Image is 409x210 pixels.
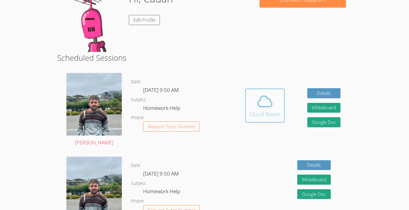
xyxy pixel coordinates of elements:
[307,103,341,113] button: Whiteboard
[57,52,352,63] h2: Scheduled Sessions
[307,117,341,127] a: Google Doc
[131,180,146,187] dt: Subject
[143,121,200,132] button: Request Tutor Number
[148,124,196,129] span: Request Tutor Number
[66,73,122,136] img: avatar.png
[297,160,331,170] a: Details
[131,162,140,169] dt: Date
[297,189,331,199] a: Google Doc
[129,15,160,25] a: Edit Profile
[143,104,182,114] dd: Homework Help
[131,78,140,86] dt: Date
[131,96,146,104] dt: Subject
[245,89,285,123] button: Cloud Room
[131,197,144,205] dt: Phone
[131,114,144,122] dt: Phone
[307,88,341,98] a: Details
[143,170,179,177] span: [DATE] 9:50 AM
[249,110,280,118] div: Cloud Room
[143,187,182,197] dd: Homework Help
[66,73,122,147] a: [PERSON_NAME]
[143,86,179,93] span: [DATE] 9:50 AM
[297,175,331,185] button: Whiteboard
